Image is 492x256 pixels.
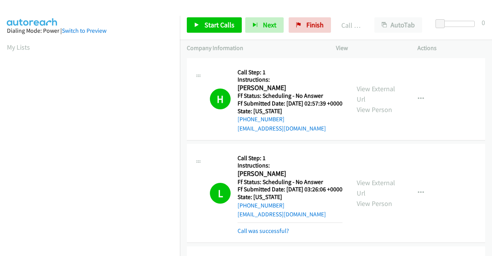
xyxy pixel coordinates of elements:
[374,17,422,33] button: AutoTab
[238,84,340,92] h2: [PERSON_NAME]
[470,97,492,159] iframe: Resource Center
[482,17,485,28] div: 0
[238,125,326,132] a: [EMAIL_ADDRESS][DOMAIN_NAME]
[238,211,326,218] a: [EMAIL_ADDRESS][DOMAIN_NAME]
[238,92,342,100] h5: Ff Status: Scheduling - No Answer
[238,76,342,84] h5: Instructions:
[238,100,342,107] h5: Ff Submitted Date: [DATE] 02:57:39 +0000
[357,178,395,197] a: View External Url
[238,115,284,123] a: [PHONE_NUMBER]
[263,20,276,29] span: Next
[62,27,106,34] a: Switch to Preview
[238,69,342,76] h5: Call Step: 1
[357,199,392,208] a: View Person
[204,20,234,29] span: Start Calls
[357,84,395,104] a: View External Url
[336,44,404,53] p: View
[187,44,322,53] p: Company Information
[238,169,340,178] h2: [PERSON_NAME]
[238,202,284,209] a: [PHONE_NUMBER]
[245,17,284,33] button: Next
[357,105,392,114] a: View Person
[417,44,485,53] p: Actions
[341,20,361,30] p: Call Completed
[289,17,331,33] a: Finish
[238,178,342,186] h5: Ff Status: Scheduling - No Answer
[238,107,342,115] h5: State: [US_STATE]
[238,162,342,169] h5: Instructions:
[187,17,242,33] a: Start Calls
[306,20,324,29] span: Finish
[210,183,231,204] h1: L
[210,89,231,109] h1: H
[238,186,342,193] h5: Ff Submitted Date: [DATE] 03:26:06 +0000
[7,43,30,52] a: My Lists
[7,26,173,35] div: Dialing Mode: Power |
[238,227,289,234] a: Call was successful?
[238,193,342,201] h5: State: [US_STATE]
[238,154,342,162] h5: Call Step: 1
